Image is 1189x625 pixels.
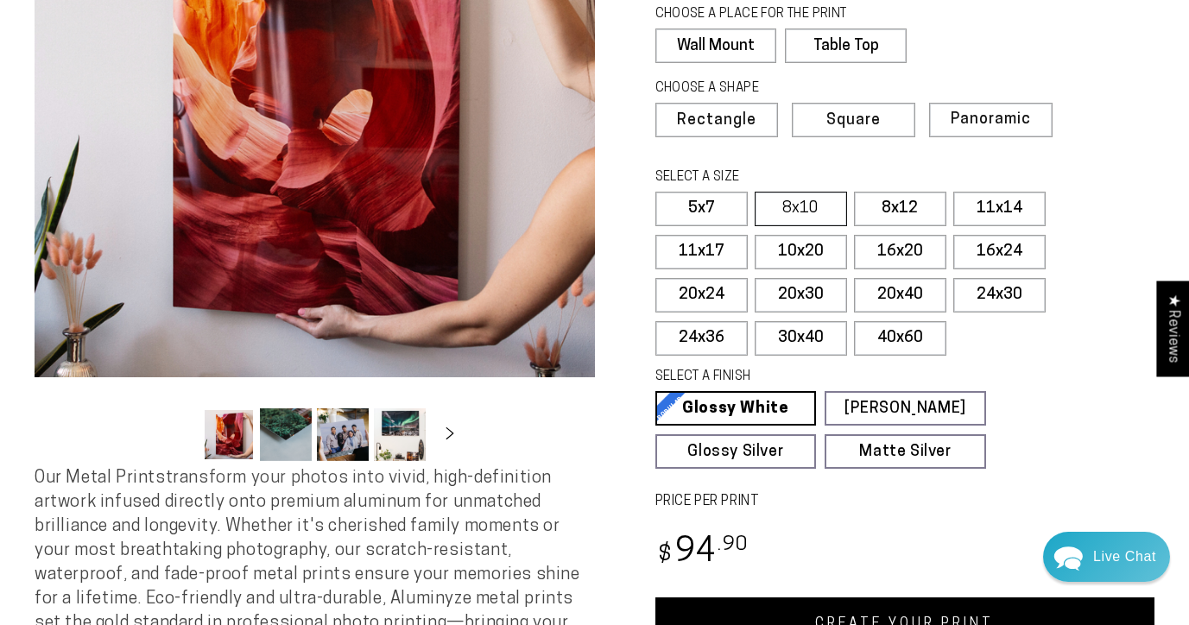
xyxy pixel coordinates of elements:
[854,278,946,312] label: 20x40
[825,391,986,426] a: [PERSON_NAME]
[854,321,946,356] label: 40x60
[655,368,948,387] legend: SELECT A FINISH
[951,111,1031,128] span: Panoramic
[655,28,777,63] label: Wall Mount
[825,434,986,469] a: Matte Silver
[854,192,946,226] label: 8x12
[203,408,255,461] button: Load image 1 in gallery view
[755,235,847,269] label: 10x20
[160,415,198,453] button: Slide left
[785,28,907,63] label: Table Top
[953,235,1046,269] label: 16x24
[655,79,894,98] legend: CHOOSE A SHAPE
[260,408,312,461] button: Load image 2 in gallery view
[755,321,847,356] label: 30x40
[374,408,426,461] button: Load image 4 in gallery view
[1043,532,1170,582] div: Chat widget toggle
[677,113,756,129] span: Rectangle
[655,192,748,226] label: 5x7
[718,535,749,555] sup: .90
[655,278,748,312] label: 20x24
[317,408,369,461] button: Load image 3 in gallery view
[953,192,1046,226] label: 11x14
[755,278,847,312] label: 20x30
[655,321,748,356] label: 24x36
[655,168,948,187] legend: SELECT A SIZE
[431,415,469,453] button: Slide right
[655,235,748,269] label: 11x17
[1156,281,1189,376] div: Click to open Judge.me floating reviews tab
[658,544,673,567] span: $
[655,492,1155,512] label: PRICE PER PRINT
[953,278,1046,312] label: 24x30
[826,113,881,129] span: Square
[655,391,817,426] a: Glossy White
[655,434,817,469] a: Glossy Silver
[854,235,946,269] label: 16x20
[655,536,749,570] bdi: 94
[755,192,847,226] label: 8x10
[1093,532,1156,582] div: Contact Us Directly
[655,5,891,24] legend: CHOOSE A PLACE FOR THE PRINT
